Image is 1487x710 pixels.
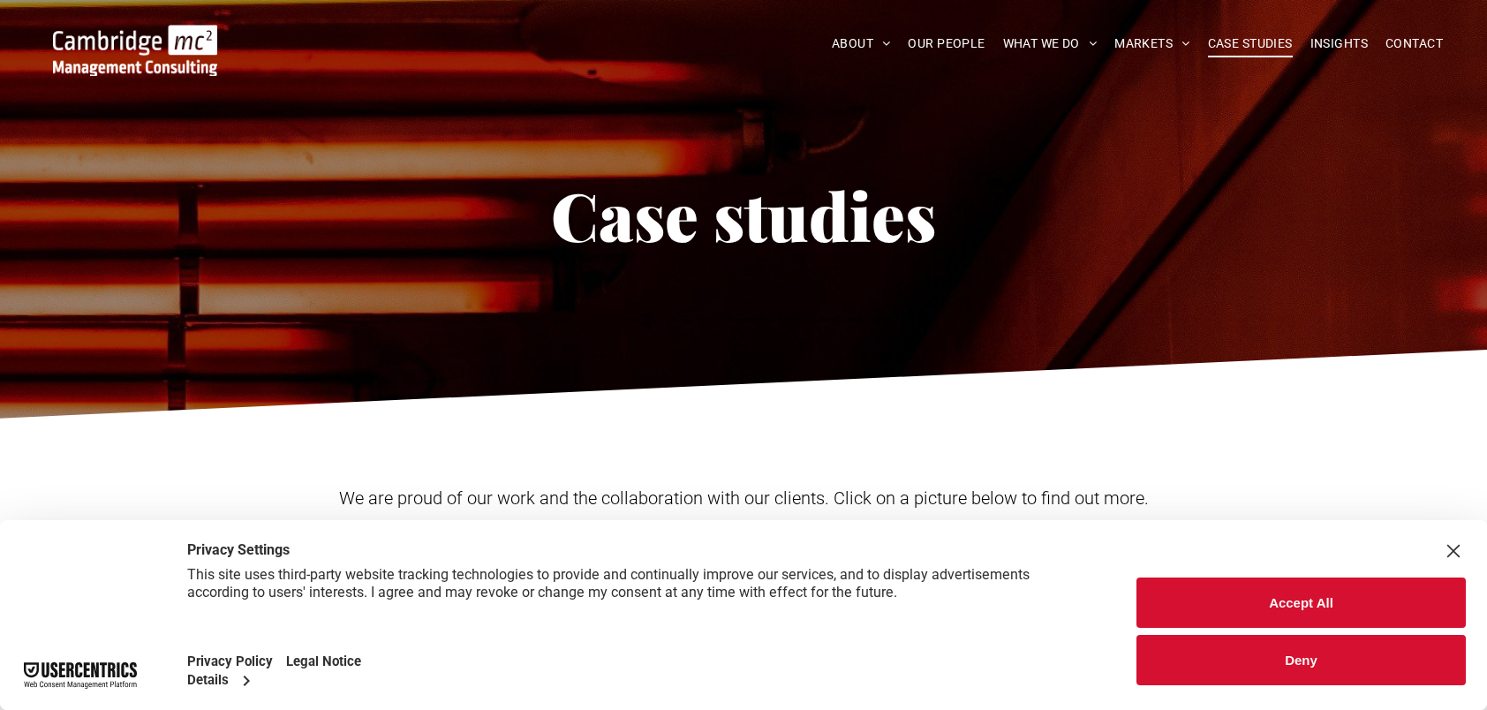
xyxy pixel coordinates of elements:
[1199,30,1302,57] a: CASE STUDIES
[899,30,993,57] a: OUR PEOPLE
[551,170,936,259] span: Case studies
[53,27,217,46] a: Your Business Transformed | Cambridge Management Consulting
[1302,30,1377,57] a: INSIGHTS
[1377,30,1452,57] a: CONTACT
[339,487,1149,509] span: We are proud of our work and the collaboration with our clients. Click on a picture below to find...
[53,25,217,76] img: Go to Homepage
[994,30,1106,57] a: WHAT WE DO
[1106,30,1198,57] a: MARKETS
[823,30,900,57] a: ABOUT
